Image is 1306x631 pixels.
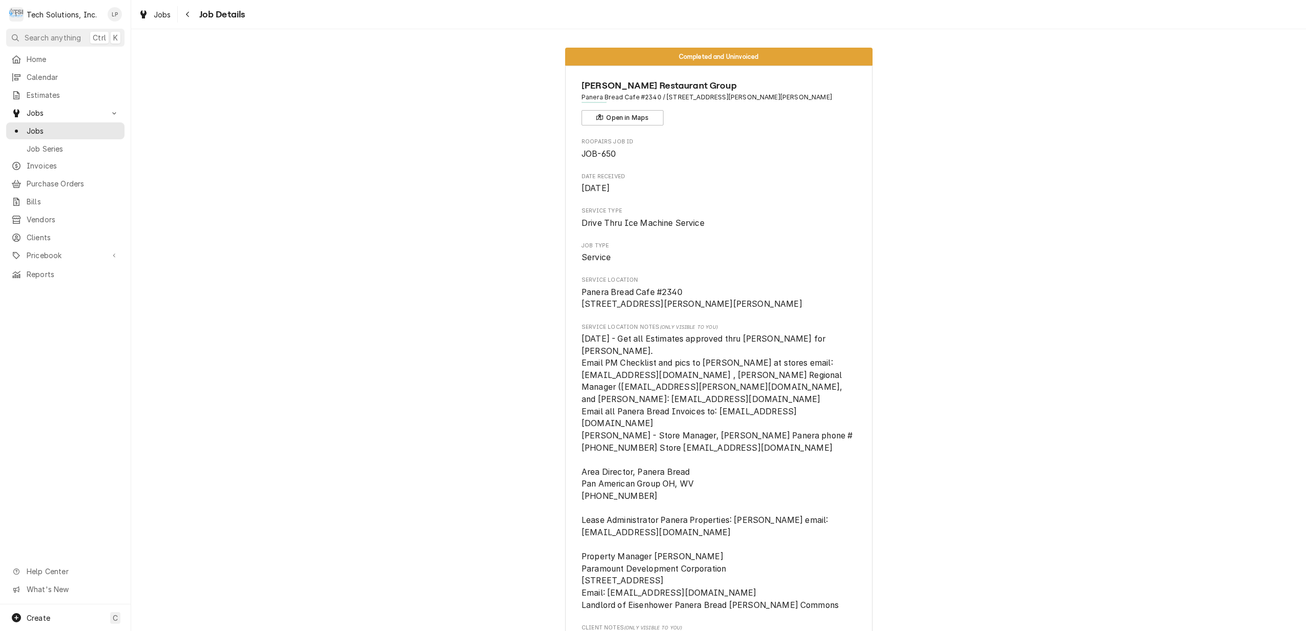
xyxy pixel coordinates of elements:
span: Name [582,79,856,93]
div: LP [108,7,122,22]
span: (Only Visible to You) [624,625,682,630]
a: Clients [6,229,125,246]
a: Calendar [6,69,125,86]
span: Service Location [582,286,856,310]
span: Address [582,93,856,102]
div: Roopairs Job ID [582,138,856,160]
div: Lisa Paschal's Avatar [108,7,122,22]
div: [object Object] [582,323,856,612]
span: Date Received [582,182,856,195]
span: (Only Visible to You) [660,324,718,330]
span: [object Object] [582,333,856,611]
a: Job Series [6,140,125,157]
div: T [9,7,24,22]
span: Vendors [27,214,119,225]
span: Search anything [25,32,81,43]
span: Job Type [582,242,856,250]
div: Status [565,48,873,66]
span: Jobs [27,125,119,136]
div: Tech Solutions, Inc.'s Avatar [9,7,24,22]
a: Jobs [134,6,175,23]
span: Home [27,54,119,65]
span: Drive Thru Ice Machine Service [582,218,704,228]
span: Service Type [582,207,856,215]
span: What's New [27,584,118,595]
span: Roopairs Job ID [582,138,856,146]
span: Jobs [27,108,104,118]
span: Estimates [27,90,119,100]
span: Ctrl [93,32,106,43]
span: Job Series [27,143,119,154]
div: Tech Solutions, Inc. [27,9,97,20]
span: K [113,32,118,43]
a: Estimates [6,87,125,103]
span: C [113,613,118,623]
a: Invoices [6,157,125,174]
span: Invoices [27,160,119,171]
a: Home [6,51,125,68]
span: Bills [27,196,119,207]
button: Open in Maps [582,110,664,125]
a: Go to Help Center [6,563,125,580]
span: Calendar [27,72,119,82]
button: Navigate back [180,6,196,23]
a: Reports [6,266,125,283]
span: Service Location Notes [582,323,856,331]
a: Purchase Orders [6,175,125,192]
button: Search anythingCtrlK [6,29,125,47]
span: Date Received [582,173,856,181]
span: Service Location [582,276,856,284]
span: Completed and Uninvoiced [679,53,759,60]
span: Panera Bread Cafe #2340 [STREET_ADDRESS][PERSON_NAME][PERSON_NAME] [582,287,802,309]
span: Roopairs Job ID [582,148,856,160]
div: Client Information [582,79,856,125]
span: Service Type [582,217,856,229]
div: Service Type [582,207,856,229]
a: Jobs [6,122,125,139]
span: [DATE] - Get all Estimates approved thru [PERSON_NAME] for [PERSON_NAME]. Email PM Checklist and ... [582,334,855,610]
span: [DATE] [582,183,610,193]
span: Purchase Orders [27,178,119,189]
span: Help Center [27,566,118,577]
span: JOB-650 [582,149,616,159]
a: Bills [6,193,125,210]
div: Job Type [582,242,856,264]
a: Go to What's New [6,581,125,598]
span: Reports [27,269,119,280]
div: Service Location [582,276,856,310]
div: Date Received [582,173,856,195]
span: Job Type [582,251,856,264]
span: Create [27,614,50,622]
a: Go to Pricebook [6,247,125,264]
span: Clients [27,232,119,243]
span: Service [582,253,611,262]
a: Go to Jobs [6,104,125,121]
span: Job Details [196,8,245,22]
span: Jobs [154,9,171,20]
a: Vendors [6,211,125,228]
span: Pricebook [27,250,104,261]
